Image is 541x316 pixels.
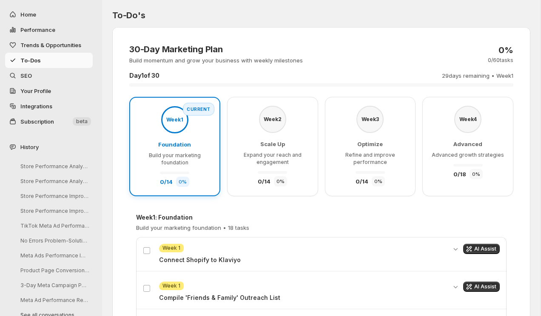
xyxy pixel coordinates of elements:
span: Trends & Opportunities [20,42,81,48]
div: 0 % [176,177,189,187]
div: 0 % [274,176,287,186]
span: Week 3 [362,116,379,122]
button: To-Dos [5,53,93,68]
span: Your Profile [20,87,51,94]
p: 0 / 60 tasks [488,57,513,64]
div: 0 % [470,169,483,179]
span: Week 1 [162,245,180,251]
button: Expand details [451,244,460,254]
span: Build your marketing foundation [149,152,201,166]
button: Product Page Conversion Improvement [14,264,94,277]
button: Get AI assistance for this task [463,244,500,254]
a: Your Profile [5,83,93,99]
span: Scale Up [260,141,285,147]
button: Expand details [451,282,460,292]
span: 0 / 14 [160,178,173,185]
p: Build your marketing foundation • 18 tasks [136,223,249,232]
button: Store Performance Analysis and Recommendations [14,175,94,188]
button: Store Performance Improvement Strategy [14,189,94,203]
h4: Day 1 of 30 [129,71,159,80]
p: 0 % [498,45,513,55]
h3: 30-Day Marketing Plan [129,44,303,54]
button: Subscription [5,114,93,129]
button: TikTok Meta Ad Performance Analysis [14,219,94,232]
button: Performance [5,22,93,37]
button: Store Performance Analysis and Recommendations [14,160,94,173]
span: Integrations [20,103,52,110]
span: 0 / 14 [356,178,368,185]
span: History [20,143,39,151]
p: Connect Shopify to Klaviyo [159,256,446,264]
span: Advanced [453,141,482,147]
span: Performance [20,26,55,33]
span: beta [76,118,88,125]
span: Refine and improve performance [345,152,395,165]
button: 3-Day Meta Campaign Performance Analysis [14,279,94,292]
span: Subscription [20,118,54,125]
span: Optimize [357,141,383,147]
span: 0 / 14 [258,178,270,185]
button: No Errors Problem-Solution Ad Creatives [14,234,94,247]
p: 29 days remaining • Week 1 [442,71,513,80]
span: Foundation [158,141,191,148]
span: SEO [20,72,32,79]
p: Compile 'Friends & Family' Outreach List [159,293,446,302]
button: Home [5,7,93,22]
div: Current [183,103,214,116]
span: AI Assist [474,245,496,252]
span: Home [20,11,36,18]
button: Store Performance Improvement Analysis [14,204,94,217]
span: Week 2 [264,116,282,122]
button: Get AI assistance for this task [463,282,500,292]
a: SEO [5,68,93,83]
span: To-Dos [20,57,41,64]
span: AI Assist [474,283,496,290]
span: Week 1 [166,117,183,122]
button: Meta Ads Performance Improvement [14,249,94,262]
h2: To-Do's [112,10,530,20]
button: Meta Ad Performance Report Request [14,293,94,307]
span: Week 4 [459,116,477,122]
button: Trends & Opportunities [5,37,93,53]
div: 0 % [372,176,385,186]
h4: Week 1 : Foundation [136,213,249,222]
span: 0 / 18 [453,171,466,178]
a: Integrations [5,99,93,114]
span: Expand your reach and engagement [244,152,302,165]
span: Week 1 [162,282,180,289]
span: Advanced growth strategies [432,152,504,158]
p: Build momentum and grow your business with weekly milestones [129,56,303,65]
